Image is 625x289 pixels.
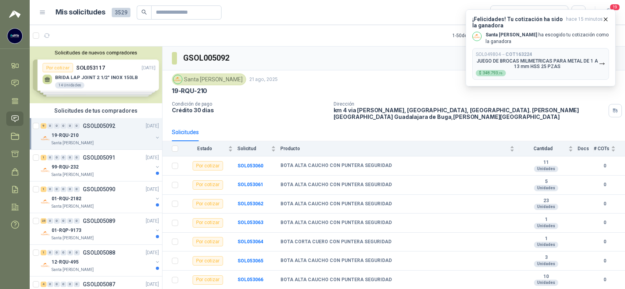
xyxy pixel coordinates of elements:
b: COT163224 [505,52,532,57]
p: Santa [PERSON_NAME] [52,203,94,210]
p: SOL049804 → [476,52,532,57]
span: ,76 [498,72,503,75]
th: Cantidad [519,141,578,156]
div: 4 [41,282,46,287]
div: Por cotizar [193,161,223,171]
div: 0 [74,282,80,287]
div: 0 [67,187,73,192]
a: 1 0 0 0 0 0 GSOL005090[DATE] Company Logo01-RQU-2182Santa [PERSON_NAME] [41,185,161,210]
div: Por cotizar [193,237,223,246]
div: 0 [47,250,53,255]
p: Santa [PERSON_NAME] [52,140,94,146]
div: 0 [47,123,53,129]
b: 0 [594,181,616,188]
b: 0 [594,162,616,170]
div: 0 [61,155,66,160]
div: 1 [41,155,46,160]
div: Santa [PERSON_NAME] [172,74,246,85]
p: Santa [PERSON_NAME] [52,267,94,273]
div: 1 [41,187,46,192]
div: 0 [47,282,53,287]
div: Por cotizar [193,275,223,285]
span: Cantidad [519,146,567,151]
div: 0 [74,250,80,255]
div: Unidades [534,223,558,229]
button: ¡Felicidades! Tu cotización ha sido la ganadorahace 15 minutos Company LogoSanta [PERSON_NAME] ha... [466,9,616,86]
div: 0 [67,218,73,224]
div: 0 [61,218,66,224]
img: Company Logo [473,32,481,41]
p: [DATE] [146,154,159,162]
img: Company Logo [41,134,50,143]
p: GSOL005087 [83,282,115,287]
div: 0 [54,187,60,192]
span: Solicitud [237,146,270,151]
h3: GSOL005092 [183,52,230,64]
div: 0 [74,218,80,224]
h3: ¡Felicidades! Tu cotización ha sido la ganadora [472,16,563,29]
div: 0 [67,250,73,255]
img: Company Logo [7,29,22,43]
th: Producto [280,141,519,156]
span: # COTs [594,146,609,151]
div: 0 [47,218,53,224]
b: BOTA ALTA CAUCHO CON PUNTERA SEGURIDAD [280,163,392,169]
div: 1 [41,250,46,255]
b: 0 [594,276,616,284]
b: 0 [594,219,616,226]
div: 0 [74,155,80,160]
div: 0 [61,250,66,255]
a: SOL053062 [237,201,263,206]
div: Todas [495,8,512,17]
p: 21 ago, 2025 [249,76,278,83]
div: 9 [41,123,46,129]
div: 0 [67,155,73,160]
div: 0 [61,123,66,129]
div: Unidades [534,166,558,172]
b: BOTA CORTA CUERO CON PUNTERA SEGURIDAD [280,239,391,245]
p: GSOL005092 [83,123,115,129]
div: Unidades [534,204,558,210]
p: Dirección [334,101,605,107]
p: [DATE] [146,217,159,225]
b: SOL053061 [237,182,263,187]
a: SOL053065 [237,258,263,264]
div: 0 [54,250,60,255]
p: GSOL005090 [83,187,115,192]
p: [DATE] [146,249,159,257]
b: 1 [519,217,573,223]
img: Company Logo [41,197,50,206]
a: 25 0 0 0 0 0 GSOL005089[DATE] Company Logo01-RQP-9173Santa [PERSON_NAME] [41,216,161,241]
a: SOL053066 [237,277,263,282]
div: Unidades [534,280,558,286]
button: 19 [602,5,616,20]
b: BOTA ALTA CAUCHO CON PUNTERA SEGURIDAD [280,220,392,226]
img: Company Logo [173,75,182,84]
div: Por cotizar [193,199,223,208]
b: 0 [594,200,616,208]
button: SOL049804→COT163224JUEGO DE BROCAS MILIMETRICAS PARA METAL DE 1 A 13 mm HSS 25 PZAS$348.793,76 [472,48,609,80]
div: 0 [47,155,53,160]
span: Producto [280,146,508,151]
div: Por cotizar [193,256,223,266]
img: Company Logo [41,260,50,270]
div: Solicitudes [172,128,199,136]
span: hace 15 minutos [566,16,603,29]
img: Company Logo [41,229,50,238]
p: 19-RQU-210 [172,87,207,95]
img: Company Logo [41,165,50,175]
p: GSOL005091 [83,155,115,160]
p: Santa [PERSON_NAME] [52,235,94,241]
b: 0 [594,257,616,265]
p: Condición de pago [172,101,327,107]
p: GSOL005088 [83,250,115,255]
div: 0 [54,123,60,129]
div: Por cotizar [193,218,223,228]
a: SOL053060 [237,163,263,169]
b: Santa [PERSON_NAME] [486,32,537,38]
div: 1 - 50 de 741 [452,29,500,42]
p: [DATE] [146,122,159,130]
